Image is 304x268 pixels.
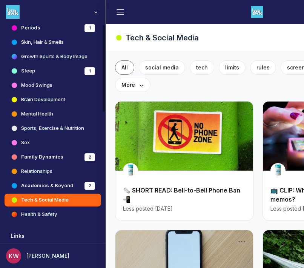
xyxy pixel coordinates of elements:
[5,136,101,149] a: Sex
[5,50,101,63] a: Growth Spurts & Body Image
[5,165,101,178] a: Relationships
[21,139,30,146] h4: Sex
[219,60,246,75] button: limits
[84,153,95,161] div: 2
[256,64,270,71] span: rules
[5,79,101,92] a: Mood Swings
[270,167,286,174] a: View user profile
[84,24,95,32] div: 1
[123,186,240,203] a: 🗞️ SHORT READ: Bell-to-Bell Phone Ban 📲
[251,6,263,18] img: Less Awkward Hub logo
[123,167,138,174] a: View user profile
[21,96,65,103] h4: Brain Development
[5,65,101,77] a: Sleep1
[5,122,101,135] a: Sports, Exercise & Nutrition
[5,179,101,192] a: Academics & Beyond2
[155,205,173,213] span: [DATE]
[84,182,95,190] div: 2
[5,194,101,206] a: Tech & Social Media
[5,93,101,106] a: Brain Development
[115,60,134,75] button: All
[5,108,101,120] a: Mental Health
[6,248,21,263] div: KW
[270,205,301,213] span: Less posted
[21,153,63,161] h4: Family Dynamics
[123,205,173,212] a: Less posted[DATE]
[5,230,101,242] button: LinksExpand links
[21,110,53,118] h4: Mental Health
[21,53,88,60] h4: Growth Spurts & Body Image
[6,248,69,263] button: [PERSON_NAME]
[250,60,276,75] button: rules
[121,81,144,89] span: More
[145,64,179,71] span: social media
[26,252,69,260] span: [PERSON_NAME]
[5,208,101,221] a: Health & Safety
[21,168,52,175] h4: Relationships
[11,232,25,240] span: Links
[225,64,239,71] span: limits
[5,36,101,49] a: Skin, Hair & Smells
[6,5,20,19] img: Less Awkward Hub logo
[126,32,199,43] h1: Tech & Social Media
[115,7,126,17] button: Toggle menu
[123,205,154,213] span: Less posted
[21,211,57,218] h4: Health & Safety
[190,60,214,75] button: tech
[5,151,101,163] a: Family Dynamics2
[21,82,52,89] h4: Mood Swings
[196,64,208,71] span: tech
[6,5,100,20] button: Less Awkward Hub logo
[5,22,101,34] a: Periods1
[236,108,247,118] button: Post actions
[84,67,95,75] div: 1
[21,24,40,32] h4: Periods
[236,236,247,247] button: Post actions
[21,39,64,46] h4: Skin, Hair & Smells
[21,196,69,204] h4: Tech & Social Media
[21,125,84,132] h4: Sports, Exercise & Nutrition
[115,78,150,92] button: More
[139,60,185,75] button: social media
[21,182,74,189] h4: Academics & Beyond
[121,64,128,71] span: All
[21,67,35,75] h4: Sleep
